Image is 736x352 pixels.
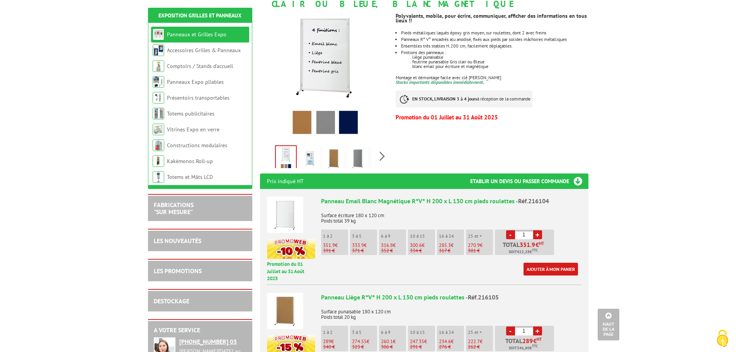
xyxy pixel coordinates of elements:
tcxspan: Call +33 (0)1 46 81 33 03 via 3CX [179,338,237,345]
p: Total [497,338,554,351]
p: 291 € [410,344,435,350]
span: 234.6 [439,338,451,345]
a: Ajouter à mon panier [524,263,578,275]
p: 1 à 2 [323,330,348,335]
a: Panneaux et Grilles Expo [167,31,226,38]
p: 371 € [352,248,377,253]
p: € [410,243,435,248]
h3: Etablir un devis ou passer commande [470,173,588,189]
p: 25 et + [468,233,493,239]
span: € [533,338,537,344]
img: panneau_liege_pieds_roulettes_216105.jpg [325,147,343,171]
img: Panneau Liège R°V° H 200 x L 130 cm pieds roulettes [267,293,303,329]
p: Surface écriture 180 x 120 cm Poids total 39 kg [321,207,581,224]
a: Totems publicitaires [167,110,214,117]
span: 289 [323,338,331,345]
p: 306 € [381,344,406,350]
span: 316.8 [381,242,393,248]
span: 247.35 [410,338,424,345]
a: LES PROMOTIONS [154,267,202,275]
li: Panneaux R° V° encadrés alu anodisé, fixés aux pieds par solides mâchoires métalliques [401,37,588,42]
div: Finitions des panneaux : [401,50,588,55]
img: Panneaux Expo pliables [153,76,164,88]
img: panneaux_affichage_ecriture_mobiles_216104_1.jpg [301,147,319,171]
a: Haut de la page [598,309,619,340]
a: + [533,230,542,239]
a: Accessoires Grilles & Panneaux [167,47,241,54]
a: Totems et Mâts LCD [167,173,213,180]
img: Comptoirs / Stands d'accueil [153,60,164,72]
img: Cookies (fenêtre modale) [713,329,732,348]
li: Ensembles très stables H.200 cm, facilement déplaçables. [401,44,588,48]
p: 391 € [323,248,348,253]
p: 10 à 15 [410,233,435,239]
span: 260.1 [381,338,393,345]
span: 270.9 [468,242,480,248]
p: 16 à 24 [439,330,464,335]
a: FABRICATIONS"Sur Mesure" [154,201,194,216]
a: - [506,326,515,335]
span: Soit € [509,345,538,351]
p: 16 à 24 [439,233,464,239]
img: panneau_feutrine_grise_pieds_roulettes_216106.jpg [348,147,367,171]
span: € [535,241,539,248]
img: Totems et Mâts LCD [153,171,164,183]
sup: HT [539,241,544,246]
img: Panneau Email Blanc Magnétique R°V° H 200 x L 130 cm pieds roulettes [267,197,303,233]
p: € [323,243,348,248]
p: 323 € [352,344,377,350]
p: 10 à 15 [410,330,435,335]
span: Next [379,150,386,163]
span: 289 [522,338,533,344]
img: Kakémonos Roll-up [153,155,164,167]
span: Réf.216104 [518,197,549,205]
p: 334 € [410,248,435,253]
p: 317 € [439,248,464,253]
p: 340 € [323,344,348,350]
p: 6 à 9 [381,233,406,239]
div: . liège punaisable [401,55,588,60]
sup: TTC [532,344,538,348]
p: 262 € [468,344,493,350]
p: 3 à 5 [352,233,377,239]
p: 276 € [439,344,464,350]
img: Vitrines Expo en verre [153,124,164,135]
img: Présentoirs transportables [153,92,164,104]
strong: Polyvalents, mobile, pour écrire, communiquer, afficher des informations en tous lieux !! [396,12,587,24]
p: € [468,243,493,248]
span: 333.9 [352,242,364,248]
a: - [506,230,515,239]
a: Présentoirs transportables [167,94,229,101]
img: promotion [267,239,315,259]
p: 25 et + [468,330,493,335]
p: € [352,339,377,344]
img: Constructions modulaires [153,139,164,151]
span: Montage et démontage facile avec clé [PERSON_NAME] [396,75,501,80]
li: Pieds métalliques laqués époxy gris moyen, sur roulettes, dont 2 avec freins [401,31,588,35]
p: 6 à 9 [381,330,406,335]
p: Prix indiqué HT [267,173,304,189]
a: + [533,326,542,335]
span: Soit € [509,249,538,255]
sup: HT [537,337,542,342]
p: 3 à 5 [352,330,377,335]
p: € [439,243,464,248]
span: 351.9 [323,242,335,248]
span: 422,28 [517,249,530,255]
p: à réception de la commande [396,90,532,107]
p: Promotion du 01 Juillet au 31 Août 2025 [267,261,315,282]
span: 351.9 [520,241,535,248]
a: Vitrines Expo en verre [167,126,219,133]
sup: TTC [532,248,538,252]
div: Panneau Liège R°V° H 200 x L 130 cm pieds roulettes - [321,293,581,302]
span: 300.6 [410,242,422,248]
img: Panneaux et Grilles Expo [153,29,164,40]
span: 274.55 [352,338,367,345]
p: € [323,339,348,344]
span: 285.3 [439,242,451,248]
strong: EN STOCK, LIVRAISON 3 à 4 jours [412,96,477,102]
span: Réf.216105 [468,293,499,301]
img: panneaux_exposition_216104_1.jpg [260,13,390,143]
p: € [468,339,493,344]
img: Accessoires Grilles & Panneaux [153,44,164,56]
